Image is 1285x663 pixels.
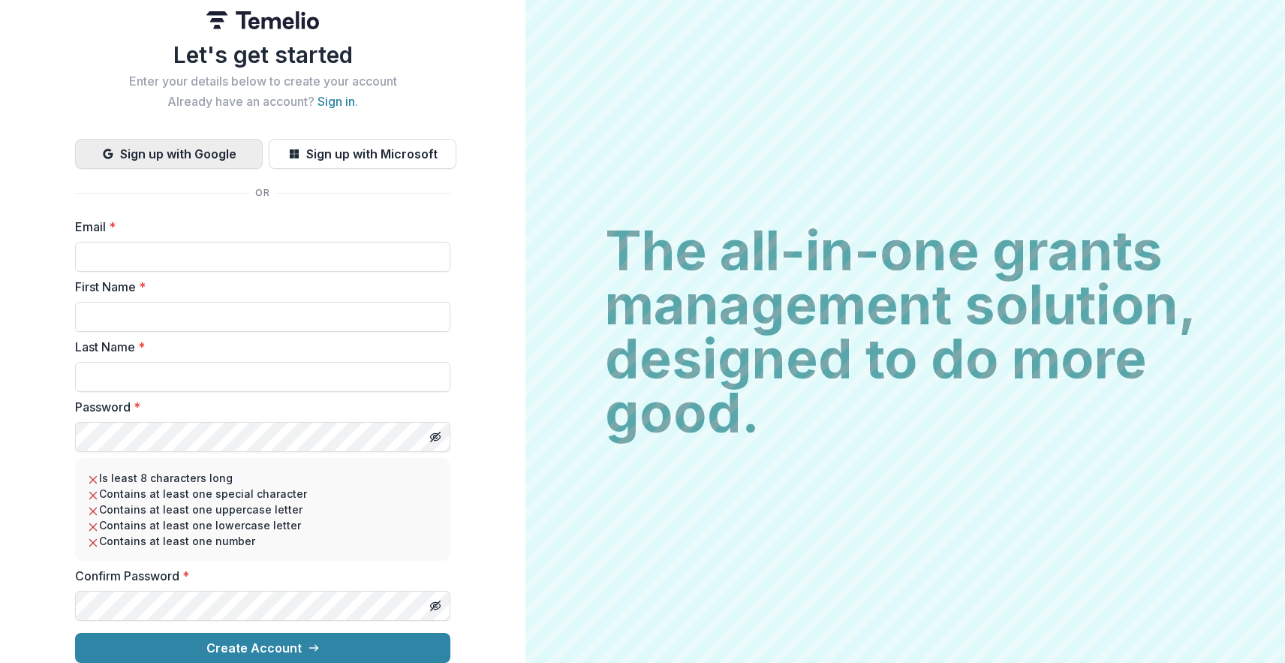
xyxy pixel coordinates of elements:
label: Last Name [75,338,441,356]
li: Is least 8 characters long [87,470,438,486]
li: Contains at least one lowercase letter [87,517,438,533]
h2: Enter your details below to create your account [75,74,450,89]
label: Email [75,218,441,236]
li: Contains at least one special character [87,486,438,502]
label: First Name [75,278,441,296]
a: Sign in [317,94,355,109]
h1: Let's get started [75,41,450,68]
button: Toggle password visibility [423,425,447,449]
label: Password [75,398,441,416]
button: Create Account [75,633,450,663]
img: Temelio [206,11,319,29]
li: Contains at least one uppercase letter [87,502,438,517]
h2: Already have an account? . [75,95,450,109]
label: Confirm Password [75,567,441,585]
button: Sign up with Google [75,139,263,169]
button: Toggle password visibility [423,594,447,618]
button: Sign up with Microsoft [269,139,456,169]
li: Contains at least one number [87,533,438,549]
